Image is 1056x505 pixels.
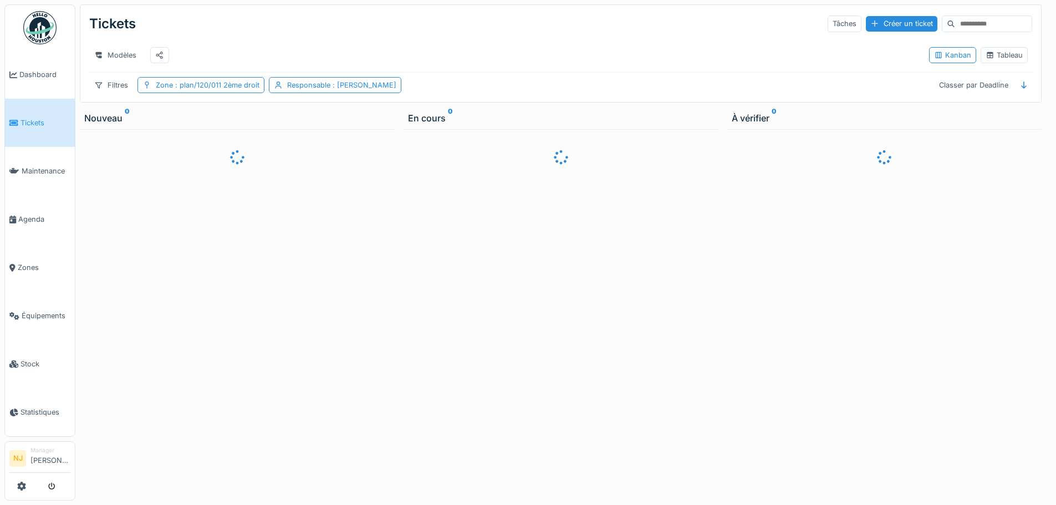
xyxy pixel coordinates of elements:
a: Équipements [5,292,75,340]
a: Agenda [5,195,75,243]
sup: 0 [125,111,130,125]
div: Manager [30,446,70,455]
div: En cours [408,111,714,125]
div: Modèles [89,47,141,63]
div: Tableau [986,50,1023,60]
span: : plan/120/011 2ème droit [173,81,259,89]
a: NJ Manager[PERSON_NAME] [9,446,70,473]
img: Badge_color-CXgf-gQk.svg [23,11,57,44]
sup: 0 [448,111,453,125]
li: NJ [9,450,26,467]
span: Stock [21,359,70,369]
a: Tickets [5,99,75,147]
sup: 0 [772,111,777,125]
div: Filtres [89,77,133,93]
span: Tickets [21,118,70,128]
a: Maintenance [5,147,75,195]
a: Stock [5,340,75,388]
span: Équipements [22,310,70,321]
div: Zone [156,80,259,90]
div: Responsable [287,80,396,90]
span: : [PERSON_NAME] [330,81,396,89]
div: Tâches [828,16,861,32]
span: Statistiques [21,407,70,417]
div: Classer par Deadline [934,77,1013,93]
a: Statistiques [5,388,75,436]
span: Dashboard [19,69,70,80]
span: Maintenance [22,166,70,176]
div: Créer un ticket [866,16,937,31]
div: Tickets [89,9,136,38]
span: Agenda [18,214,70,225]
li: [PERSON_NAME] [30,446,70,470]
div: Nouveau [84,111,390,125]
a: Dashboard [5,50,75,99]
span: Zones [18,262,70,273]
div: Kanban [934,50,971,60]
a: Zones [5,243,75,292]
div: À vérifier [732,111,1038,125]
